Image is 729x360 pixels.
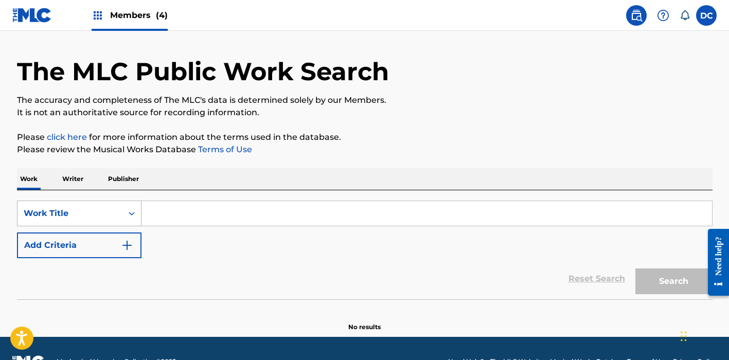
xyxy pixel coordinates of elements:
[696,5,717,26] div: User Menu
[17,106,713,119] p: It is not an authoritative source for recording information.
[110,9,168,21] span: Members
[17,168,41,190] p: Work
[678,311,729,360] div: Widget de chat
[156,10,168,20] span: (4)
[678,311,729,360] iframe: Chat Widget
[47,132,87,142] a: click here
[12,8,52,23] img: MLC Logo
[92,9,104,22] img: Top Rightsholders
[17,131,713,143] p: Please for more information about the terms used in the database.
[17,201,713,299] form: Search Form
[196,145,252,154] a: Terms of Use
[348,310,381,332] p: No results
[17,56,389,87] h1: The MLC Public Work Search
[17,232,141,258] button: Add Criteria
[105,168,142,190] p: Publisher
[657,9,669,22] img: help
[653,5,673,26] div: Help
[24,207,116,220] div: Work Title
[59,168,86,190] p: Writer
[17,143,713,156] p: Please review the Musical Works Database
[626,5,647,26] a: Public Search
[681,321,687,352] div: Arrastrar
[700,220,729,305] iframe: Resource Center
[630,9,643,22] img: search
[121,239,133,251] img: 9d2ae6d4665cec9f34b9.svg
[17,94,713,106] p: The accuracy and completeness of The MLC's data is determined solely by our Members.
[680,10,690,21] div: Notifications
